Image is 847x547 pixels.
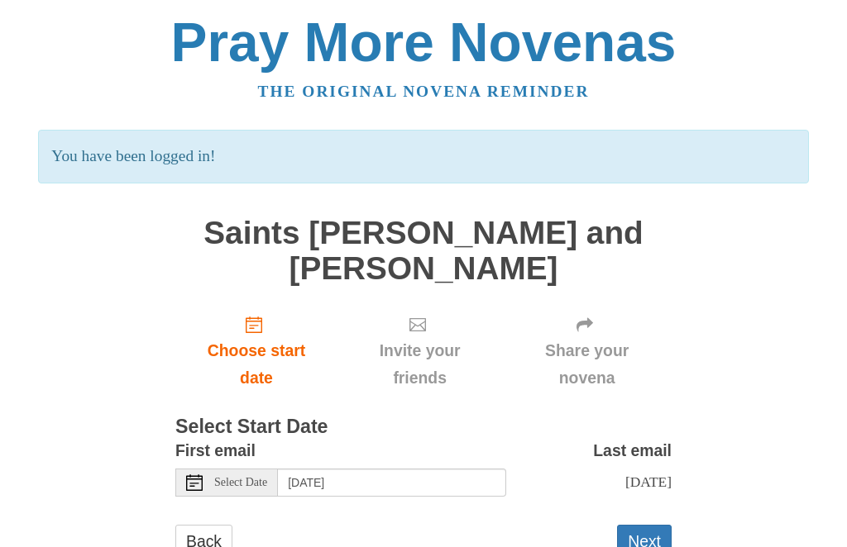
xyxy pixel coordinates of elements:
[192,337,321,392] span: Choose start date
[171,12,677,73] a: Pray More Novenas
[502,302,672,401] div: Click "Next" to confirm your start date first.
[337,302,502,401] div: Click "Next" to confirm your start date first.
[38,130,808,183] p: You have been logged in!
[175,437,256,464] label: First email
[175,302,337,401] a: Choose start date
[354,337,486,392] span: Invite your friends
[258,83,590,100] a: The original novena reminder
[214,477,267,488] span: Select Date
[175,416,672,438] h3: Select Start Date
[593,437,672,464] label: Last email
[519,337,655,392] span: Share your novena
[625,473,672,490] span: [DATE]
[175,216,672,286] h1: Saints [PERSON_NAME] and [PERSON_NAME]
